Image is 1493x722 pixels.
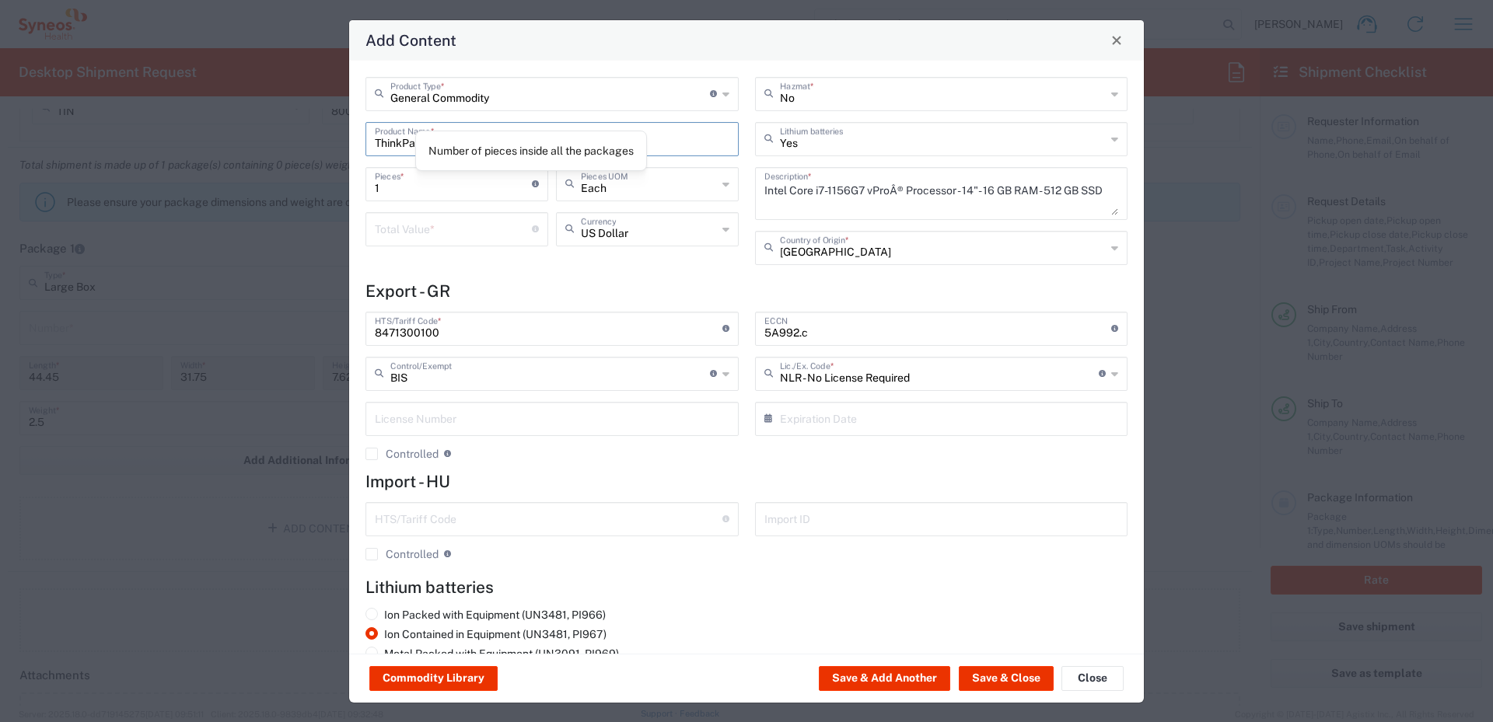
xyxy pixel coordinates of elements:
button: Close [1061,666,1124,691]
h4: Export - GR [365,281,1128,301]
button: Save & Add Another [819,666,950,691]
label: Ion Contained in Equipment (UN3481, PI967) [365,627,607,641]
label: Controlled [365,548,439,560]
h4: Import - HU [365,472,1128,491]
label: Ion Packed with Equipment (UN3481, PI966) [365,608,606,622]
h4: Lithium batteries [365,577,1128,597]
label: Controlled [365,448,439,460]
button: Commodity Library [369,666,498,691]
div: Number of pieces inside all the packages [428,144,634,158]
button: Close [1106,30,1128,51]
button: Save & Close [959,666,1054,691]
h4: Add Content [365,29,456,51]
label: Metal Packed with Equipment (UN3091, PI969) [365,647,619,661]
